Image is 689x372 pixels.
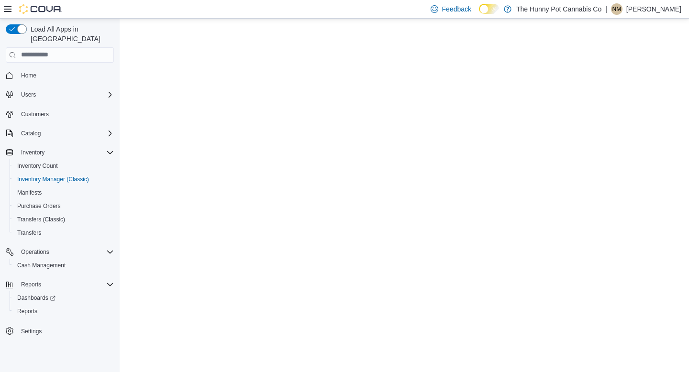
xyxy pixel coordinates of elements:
[19,4,62,14] img: Cova
[17,262,66,269] span: Cash Management
[17,109,53,120] a: Customers
[17,326,45,337] a: Settings
[13,200,114,212] span: Purchase Orders
[13,292,59,304] a: Dashboards
[21,328,42,335] span: Settings
[17,89,114,100] span: Users
[10,213,118,226] button: Transfers (Classic)
[10,226,118,240] button: Transfers
[2,146,118,159] button: Inventory
[17,189,42,197] span: Manifests
[13,214,69,225] a: Transfers (Classic)
[10,291,118,305] a: Dashboards
[17,147,48,158] button: Inventory
[17,246,114,258] span: Operations
[2,68,118,82] button: Home
[13,306,41,317] a: Reports
[605,3,607,15] p: |
[13,214,114,225] span: Transfers (Classic)
[13,160,114,172] span: Inventory Count
[21,130,41,137] span: Catalog
[17,202,61,210] span: Purchase Orders
[479,4,499,14] input: Dark Mode
[13,227,114,239] span: Transfers
[13,260,69,271] a: Cash Management
[17,147,114,158] span: Inventory
[611,3,622,15] div: Nakisha Mckinley
[10,305,118,318] button: Reports
[10,159,118,173] button: Inventory Count
[17,279,114,290] span: Reports
[17,307,37,315] span: Reports
[2,278,118,291] button: Reports
[21,72,36,79] span: Home
[516,3,601,15] p: The Hunny Pot Cannabis Co
[13,174,93,185] a: Inventory Manager (Classic)
[2,245,118,259] button: Operations
[17,229,41,237] span: Transfers
[13,187,114,198] span: Manifests
[27,24,114,44] span: Load All Apps in [GEOGRAPHIC_DATA]
[6,65,114,363] nav: Complex example
[17,325,114,337] span: Settings
[13,160,62,172] a: Inventory Count
[21,91,36,98] span: Users
[2,88,118,101] button: Users
[442,4,471,14] span: Feedback
[13,174,114,185] span: Inventory Manager (Classic)
[21,281,41,288] span: Reports
[10,259,118,272] button: Cash Management
[17,175,89,183] span: Inventory Manager (Classic)
[17,246,53,258] button: Operations
[17,69,114,81] span: Home
[13,306,114,317] span: Reports
[612,3,622,15] span: NM
[13,260,114,271] span: Cash Management
[17,216,65,223] span: Transfers (Classic)
[626,3,681,15] p: [PERSON_NAME]
[17,89,40,100] button: Users
[13,200,65,212] a: Purchase Orders
[2,324,118,338] button: Settings
[17,162,58,170] span: Inventory Count
[10,199,118,213] button: Purchase Orders
[17,108,114,120] span: Customers
[10,186,118,199] button: Manifests
[13,187,45,198] a: Manifests
[2,107,118,121] button: Customers
[2,127,118,140] button: Catalog
[21,149,44,156] span: Inventory
[10,173,118,186] button: Inventory Manager (Classic)
[13,292,114,304] span: Dashboards
[17,294,56,302] span: Dashboards
[21,110,49,118] span: Customers
[17,70,40,81] a: Home
[17,128,114,139] span: Catalog
[21,248,49,256] span: Operations
[13,227,45,239] a: Transfers
[17,279,45,290] button: Reports
[17,128,44,139] button: Catalog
